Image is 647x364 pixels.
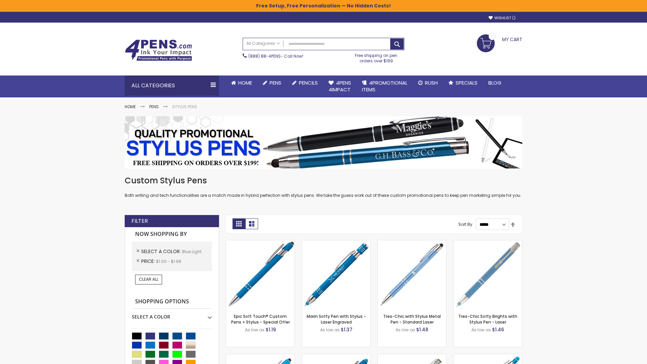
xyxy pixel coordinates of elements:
span: Select A Color [141,248,182,255]
h1: Custom Stylus Pens [125,175,522,186]
strong: Filter [131,217,148,225]
a: Marin Softy Pen with Stylus - Laser Engraved-Blue - Light [302,240,370,246]
div: All Categories [125,75,219,96]
span: Clear All [139,276,158,282]
strong: Now Shopping by [132,227,212,241]
a: 4PROMOTIONALITEMS [357,75,413,97]
a: Tres-Chic Softy Brights with Stylus Pen - Laser [458,313,517,325]
span: As low as [320,327,340,333]
a: Tres-Chic Softy Brights with Stylus Pen - Laser-Blue - Light [454,240,522,246]
label: Sort By [458,221,472,227]
span: Blog [488,79,501,86]
div: Both writing and tech functionalities are a match made in hybrid perfection with stylus pens. We ... [125,175,522,199]
img: Marin Softy Pen with Stylus - Laser Engraved-Blue - Light [302,240,370,309]
a: Pens [149,104,159,110]
img: 4Pens Custom Pens and Promotional Products [125,39,192,61]
span: - Call Now! [248,53,303,59]
a: All Categories [243,38,283,49]
a: Specials [443,75,483,90]
img: 4P-MS8B-Blue - Light [226,240,295,309]
a: Wishlist [489,16,516,21]
span: As low as [245,327,265,333]
span: All Categories [246,41,280,46]
a: Tres-Chic with Stylus Metal Pen - Standard Laser-Blue - Light [378,240,446,246]
a: Marin Softy Pen with Stylus - Laser Engraved [307,313,366,325]
a: Ellipse Stylus Pen - Standard Laser-Blue - Light [226,354,295,360]
span: 4Pens 4impact [329,79,351,93]
a: Blog [483,75,507,90]
span: Price [141,258,156,265]
span: $1.00 - $1.99 [156,259,181,264]
span: As low as [471,327,491,333]
span: Blue Light [182,249,202,254]
a: Phoenix Softy Brights with Stylus Pen - Laser-Blue - Light [454,354,522,360]
span: $1.48 [416,326,428,333]
strong: Stylus Pens [172,104,197,110]
span: $1.46 [492,326,504,333]
a: Rush [413,75,443,90]
img: Stylus Pens [125,116,522,169]
a: Ellipse Softy Brights with Stylus Pen - Laser-Blue - Light [302,354,370,360]
span: Pens [270,79,281,86]
a: Pens [257,75,287,90]
strong: Grid [233,218,245,229]
span: Specials [456,79,477,86]
a: Clear All [135,275,162,284]
span: Home [238,79,252,86]
a: 4P-MS8B-Blue - Light [226,240,295,246]
span: 4PROMOTIONAL ITEMS [362,79,407,93]
a: Epic Soft Touch® Custom Pens + Stylus - Special Offer [231,313,290,325]
span: As low as [396,327,415,333]
span: $1.19 [266,326,276,333]
span: Rush [425,79,438,86]
span: $1.37 [341,326,352,333]
a: Tres-Chic Touch Pen - Standard Laser-Blue - Light [378,354,446,360]
img: Tres-Chic with Stylus Metal Pen - Standard Laser-Blue - Light [378,240,446,309]
a: Home [226,75,257,90]
a: 4Pens4impact [323,75,357,97]
img: Tres-Chic Softy Brights with Stylus Pen - Laser-Blue - Light [454,240,522,309]
a: Tres-Chic with Stylus Metal Pen - Standard Laser [383,313,441,325]
strong: Shopping Options [132,295,212,309]
div: Select A Color [132,309,212,320]
a: (888) 88-4PENS [248,53,281,59]
a: Pencils [287,75,323,90]
span: Pencils [299,79,318,86]
a: Home [125,104,136,110]
div: Free shipping on pen orders over $199 [348,50,405,64]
